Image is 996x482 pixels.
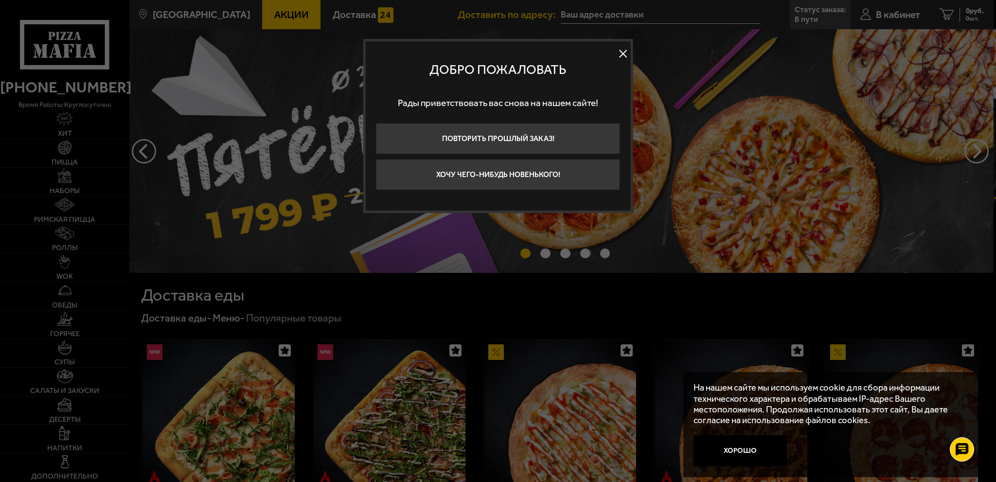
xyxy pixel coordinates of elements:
[376,123,620,154] button: Повторить прошлый заказ!
[376,88,620,118] p: Рады приветствовать вас снова на нашем сайте!
[376,62,620,77] p: Добро пожаловать
[376,159,620,190] button: Хочу чего-нибудь новенького!
[694,382,966,426] p: На нашем сайте мы используем cookie для сбора информации технического характера и обрабатываем IP...
[694,435,787,466] button: Хорошо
